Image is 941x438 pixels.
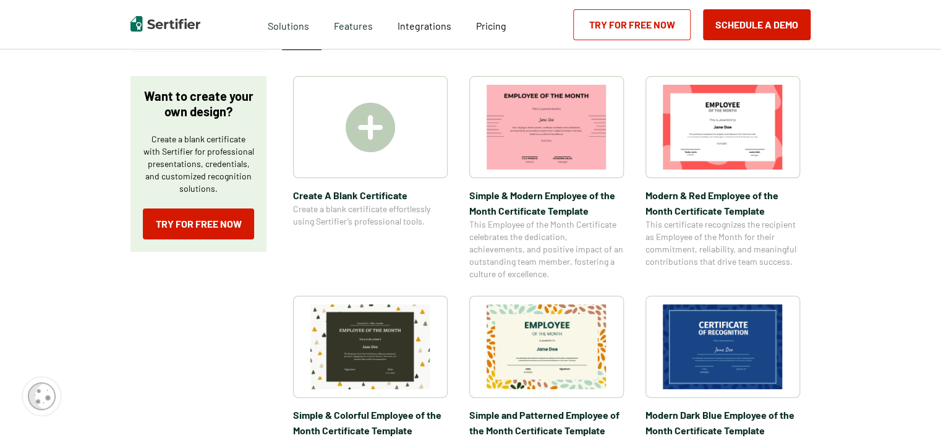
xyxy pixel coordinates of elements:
[879,379,941,438] iframe: Chat Widget
[645,76,800,280] a: Modern & Red Employee of the Month Certificate TemplateModern & Red Employee of the Month Certifi...
[130,16,200,32] img: Sertifier | Digital Credentialing Platform
[703,9,811,40] button: Schedule a Demo
[663,304,783,389] img: Modern Dark Blue Employee of the Month Certificate Template
[143,208,254,239] a: Try for Free Now
[398,20,451,32] span: Integrations
[663,85,783,170] img: Modern & Red Employee of the Month Certificate Template
[268,17,309,32] span: Solutions
[487,85,607,170] img: Simple & Modern Employee of the Month Certificate Template
[310,304,430,389] img: Simple & Colorful Employee of the Month Certificate Template
[28,382,56,410] img: Cookie Popup Icon
[476,20,506,32] span: Pricing
[487,304,607,389] img: Simple and Patterned Employee of the Month Certificate Template
[143,133,254,195] p: Create a blank certificate with Sertifier for professional presentations, credentials, and custom...
[346,103,395,152] img: Create A Blank Certificate
[469,76,624,280] a: Simple & Modern Employee of the Month Certificate TemplateSimple & Modern Employee of the Month C...
[293,203,448,228] span: Create a blank certificate effortlessly using Sertifier’s professional tools.
[645,187,800,218] span: Modern & Red Employee of the Month Certificate Template
[573,9,691,40] a: Try for Free Now
[293,187,448,203] span: Create A Blank Certificate
[469,407,624,438] span: Simple and Patterned Employee of the Month Certificate Template
[398,17,451,32] a: Integrations
[469,218,624,280] span: This Employee of the Month Certificate celebrates the dedication, achievements, and positive impa...
[334,17,373,32] span: Features
[476,17,506,32] a: Pricing
[645,218,800,268] span: This certificate recognizes the recipient as Employee of the Month for their commitment, reliabil...
[143,88,254,119] p: Want to create your own design?
[645,407,800,438] span: Modern Dark Blue Employee of the Month Certificate Template
[293,407,448,438] span: Simple & Colorful Employee of the Month Certificate Template
[469,187,624,218] span: Simple & Modern Employee of the Month Certificate Template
